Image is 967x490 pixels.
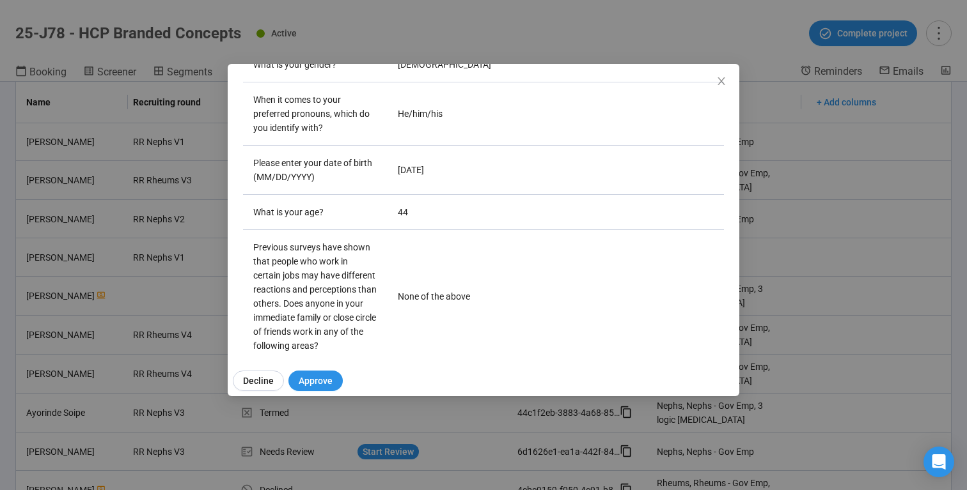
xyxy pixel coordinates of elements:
[388,195,724,230] td: 44
[924,447,954,477] div: Open Intercom Messenger
[716,76,727,86] span: close
[243,374,274,388] span: Decline
[243,146,388,195] td: Please enter your date of birth (MM/DD/YYYY)
[243,47,388,82] td: What is your gender?
[243,195,388,230] td: What is your age?
[233,371,284,391] button: Decline
[388,82,724,146] td: He/him/his
[299,374,333,388] span: Approve
[714,75,728,89] button: Close
[388,146,724,195] td: [DATE]
[243,230,388,364] td: Previous surveys have shown that people who work in certain jobs may have different reactions and...
[288,371,343,391] button: Approve
[388,230,724,364] td: None of the above
[388,47,724,82] td: [DEMOGRAPHIC_DATA]
[243,82,388,146] td: When it comes to your preferred pronouns, which do you identify with?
